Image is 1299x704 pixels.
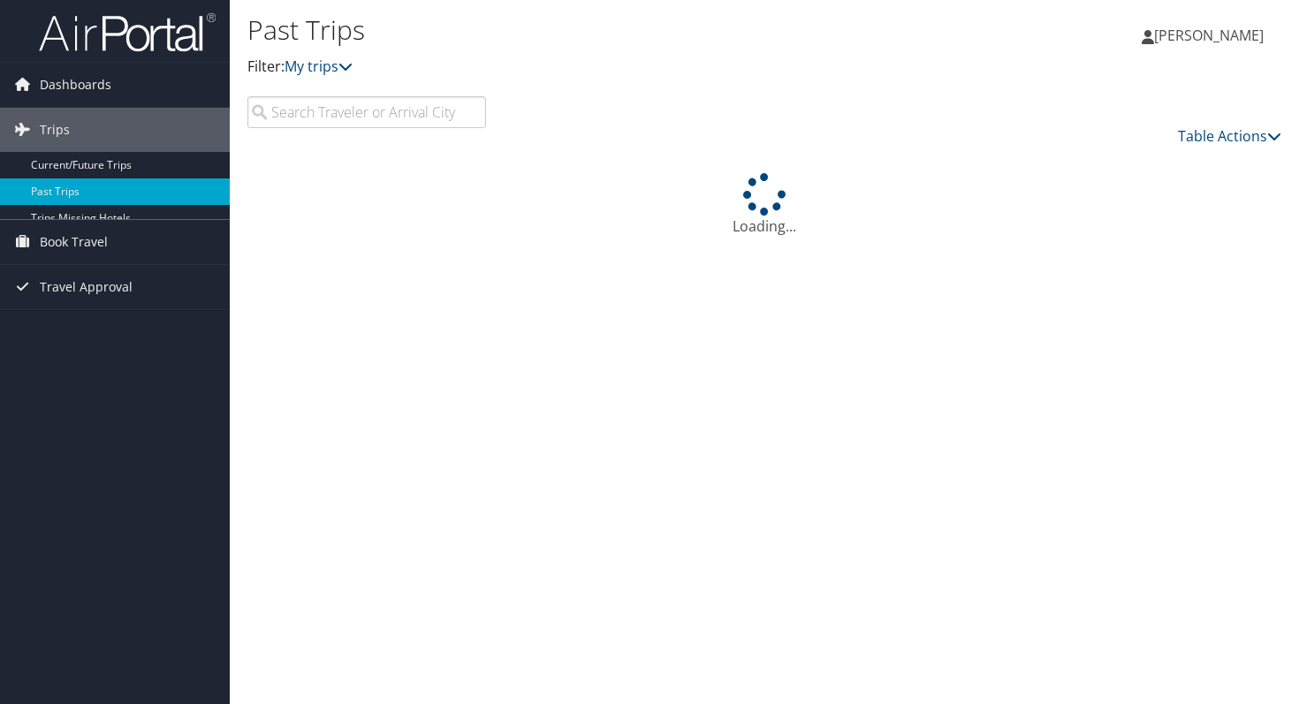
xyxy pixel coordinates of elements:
[1154,26,1264,45] span: [PERSON_NAME]
[1142,9,1281,62] a: [PERSON_NAME]
[247,56,937,79] p: Filter:
[1178,126,1281,146] a: Table Actions
[40,108,70,152] span: Trips
[40,265,133,309] span: Travel Approval
[247,96,486,128] input: Search Traveler or Arrival City
[39,11,216,53] img: airportal-logo.png
[247,11,937,49] h1: Past Trips
[285,57,353,76] a: My trips
[40,220,108,264] span: Book Travel
[247,173,1281,237] div: Loading...
[40,63,111,107] span: Dashboards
